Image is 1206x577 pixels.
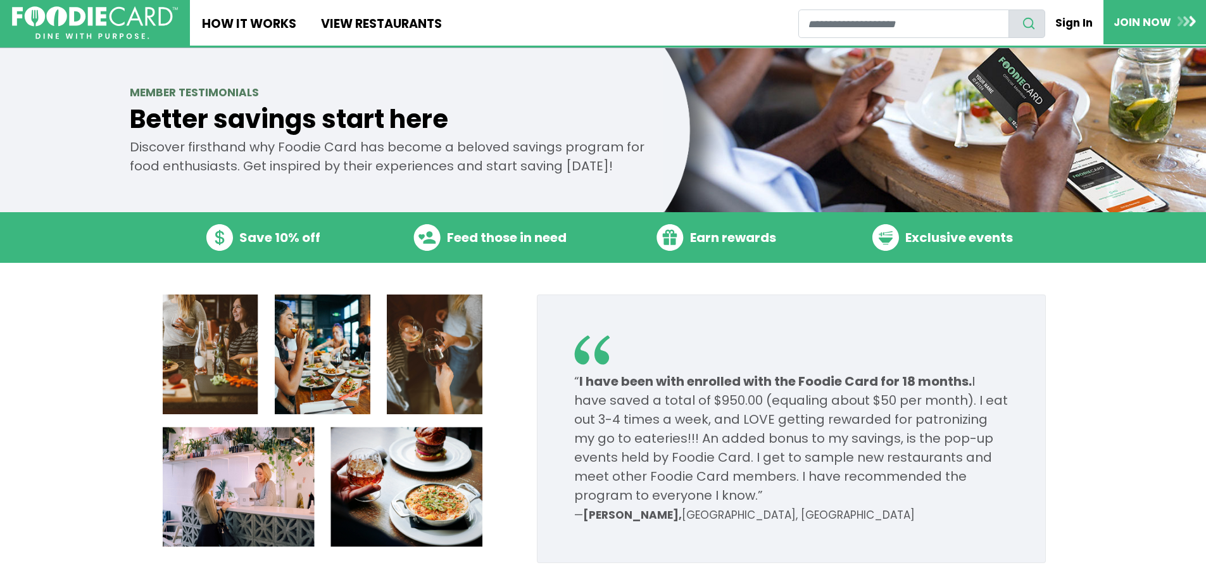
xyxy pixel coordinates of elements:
input: restaurant search [798,10,1009,38]
p: “ I have saved a total of $950.00 (equaling about $50 per month). I eat out 3-4 times a week, and... [574,372,1009,505]
p: — [GEOGRAPHIC_DATA], [GEOGRAPHIC_DATA] [574,507,1009,524]
a: Sign In [1045,9,1103,37]
b: I have been with enrolled with the Foodie Card for 18 months. [579,372,972,390]
h3: Better savings start here [130,104,663,134]
span: MEMBER TESTIMONIALS [130,85,663,101]
b: [PERSON_NAME], [583,507,682,523]
span: Feed those in need [447,228,567,247]
button: search [1008,10,1045,38]
img: FoodieCard; Eat, Drink, Save, Donate [12,6,178,40]
span: Exclusive events [905,228,1013,247]
div: Discover firsthand why Foodie Card has become a beloved savings program for food enthusiasts. Get... [130,137,663,175]
span: Save 10% off [239,228,320,247]
span: Earn rewards [690,228,776,247]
